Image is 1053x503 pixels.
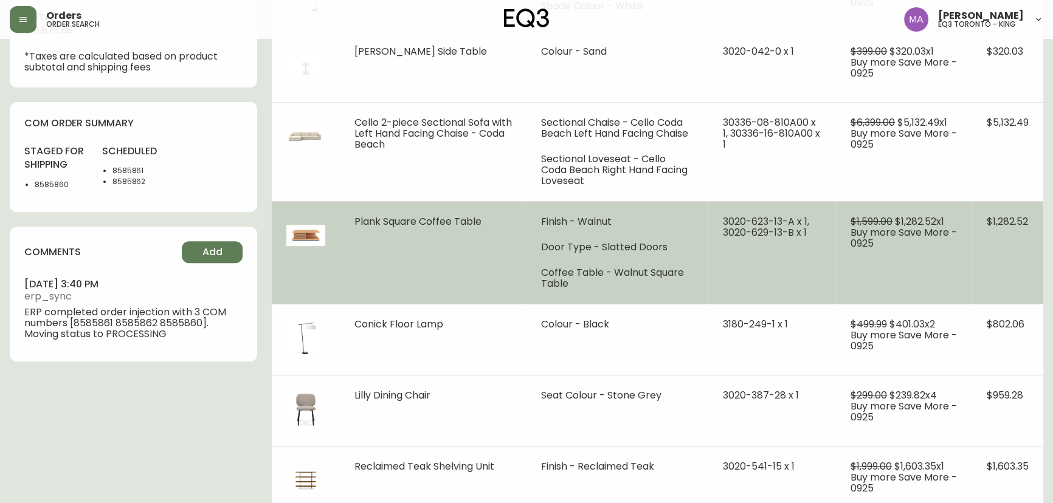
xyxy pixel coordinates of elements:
[504,9,549,28] img: logo
[541,319,694,330] li: Colour - Black
[851,328,957,353] span: Buy more Save More - 0925
[987,115,1029,129] span: $5,132.49
[889,317,935,331] span: $401.03 x 2
[24,278,243,291] h4: [DATE] 3:40 pm
[354,214,482,228] span: Plank Square Coffee Table
[541,154,694,186] li: Sectional Loveseat - Cello Coda Beach Right Hand Facing Loveseat
[286,216,325,255] img: 3020-624-SQ-400-1-cl6n7xkbt2w1u0134odmbi61u.jpg
[938,21,1016,28] h5: eq3 toronto - king
[541,46,694,57] li: Colour - Sand
[889,44,934,58] span: $320.03 x 1
[112,165,165,176] li: 8585861
[35,179,88,190] li: 8585860
[24,245,81,259] h4: comments
[24,307,243,340] span: ERP completed order injection with 3 COM numbers [8585861 8585862 8585860]. Moving status to PROC...
[354,44,487,58] span: [PERSON_NAME] Side Table
[46,21,100,28] h5: order search
[938,11,1024,21] span: [PERSON_NAME]
[354,388,430,402] span: Lilly Dining Chair
[541,267,694,289] li: Coffee Table - Walnut Square Table
[24,291,243,302] span: erp_sync
[904,7,928,32] img: 4f0989f25cbf85e7eb2537583095d61e
[182,241,243,263] button: Add
[202,245,223,259] span: Add
[286,390,325,429] img: 0726e10a-3af6-4c75-bf52-708784e3ae67Optional[Lilly-Grey-Fabric-Dining-Chair.jpg].jpg
[723,44,794,58] span: 3020-042-0 x 1
[723,115,820,151] span: 30336-08-810A00 x 1, 30336-16-810A00 x 1
[102,145,165,158] h4: scheduled
[851,126,957,151] span: Buy more Save More - 0925
[286,461,325,500] img: 3020-541-15-400-1-ckj1kutlm3rii0174bh03r0zf.jpg
[24,145,88,172] h4: staged for shipping
[851,399,957,424] span: Buy more Save More - 0925
[354,115,512,151] span: Cello 2-piece Sectional Sofa with Left Hand Facing Chaise - Coda Beach
[541,242,694,253] li: Door Type - Slatted Doors
[895,214,944,228] span: $1,282.52 x 1
[987,44,1023,58] span: $320.03
[541,216,694,227] li: Finish - Walnut
[723,214,809,239] span: 3020-623-13-A x 1, 3020-629-13-B x 1
[851,459,892,473] span: $1,999.00
[354,317,443,331] span: Conick Floor Lamp
[24,51,243,73] p: *Taxes are calculated based on product subtotal and shipping fees
[851,470,957,495] span: Buy more Save More - 0925
[851,115,895,129] span: $6,399.00
[541,117,694,139] li: Sectional Chaise - Cello Coda Beach Left Hand Facing Chaise
[987,459,1029,473] span: $1,603.35
[851,317,887,331] span: $499.99
[723,317,788,331] span: 3180-249-1 x 1
[889,388,937,402] span: $239.82 x 4
[24,117,243,130] h4: com order summary
[354,459,494,473] span: Reclaimed Teak Shelving Unit
[541,461,694,472] li: Finish - Reclaimed Teak
[851,55,957,80] span: Buy more Save More - 0925
[112,176,165,187] li: 8585862
[286,117,325,156] img: 30136-SECT1-400-1-ckbw9mlzo08mk0162j7gpnnk2.jpg
[286,319,325,358] img: 80c83892-1a55-4cc0-9aaf-56dfee75aa5a.jpg
[851,44,887,58] span: $399.00
[46,11,81,21] span: Orders
[286,46,325,85] img: 3020-042-MC-400-1-ckdovslmy8r9q0198gxpa9j3v.jpg
[987,214,1028,228] span: $1,282.52
[723,388,799,402] span: 3020-387-28 x 1
[897,115,947,129] span: $5,132.49 x 1
[894,459,944,473] span: $1,603.35 x 1
[851,225,957,250] span: Buy more Save More - 0925
[851,388,887,402] span: $299.00
[723,459,795,473] span: 3020-541-15 x 1
[987,388,1023,402] span: $959.28
[987,317,1024,331] span: $802.06
[541,390,694,401] li: Seat Colour - Stone Grey
[851,214,892,228] span: $1,599.00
